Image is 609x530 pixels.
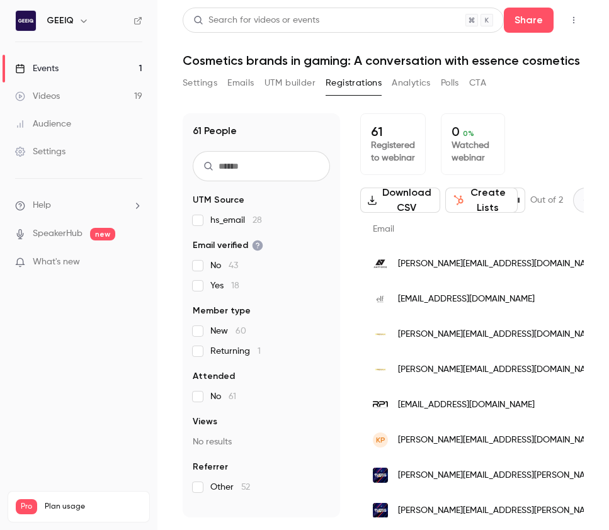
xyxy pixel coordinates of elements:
[193,123,237,138] h1: 61 People
[253,216,262,225] span: 28
[373,362,388,377] img: dressx.com
[452,139,494,164] p: Watched webinar
[241,483,250,492] span: 52
[193,239,263,252] span: Email verified
[373,503,388,518] img: superleague.com
[236,327,246,335] span: 60
[371,139,415,164] p: Registered to webinar
[229,261,238,270] span: 43
[183,73,217,93] button: Settings
[193,415,217,428] span: Views
[398,328,600,341] span: [PERSON_NAME][EMAIL_ADDRESS][DOMAIN_NAME]
[193,194,330,493] section: facet-groups
[463,129,474,138] span: 0 %
[193,461,228,473] span: Referrer
[210,259,238,272] span: No
[504,8,554,33] button: Share
[371,124,415,139] p: 61
[265,73,316,93] button: UTM builder
[193,436,330,448] p: No results
[469,73,486,93] button: CTA
[210,279,239,292] span: Yes
[398,293,535,306] span: [EMAIL_ADDRESS][DOMAIN_NAME]
[398,434,600,447] span: [PERSON_NAME][EMAIL_ADDRESS][DOMAIN_NAME]
[193,14,319,27] div: Search for videos or events
[47,14,74,27] h6: GEEIQ
[193,194,244,206] span: UTM Source
[33,256,80,269] span: What's new
[360,188,440,213] button: Download CSV
[530,194,563,206] p: Out of 2
[183,53,584,68] h1: Cosmetics brands in gaming: A conversation with essence cosmetics
[193,370,235,383] span: Attended
[258,347,261,356] span: 1
[376,434,385,446] span: KP
[33,199,51,212] span: Help
[398,257,600,271] span: [PERSON_NAME][EMAIL_ADDRESS][DOMAIN_NAME]
[210,214,262,227] span: hs_email
[229,392,236,401] span: 61
[33,227,83,240] a: SpeakerHub
[210,325,246,337] span: New
[227,73,254,93] button: Emails
[373,256,388,271] img: ampverse.com
[15,62,59,75] div: Events
[326,73,382,93] button: Registrations
[373,225,394,234] span: Email
[90,228,115,240] span: new
[392,73,431,93] button: Analytics
[210,390,236,403] span: No
[210,481,250,493] span: Other
[210,345,261,358] span: Returning
[445,188,518,213] button: Create Lists
[16,499,37,514] span: Pro
[16,11,36,31] img: GEEIQ
[373,296,388,303] img: elfcosmetics.com
[15,199,142,212] li: help-dropdown-opener
[398,363,600,376] span: [PERSON_NAME][EMAIL_ADDRESS][DOMAIN_NAME]
[441,73,459,93] button: Polls
[373,397,388,412] img: rp1.com
[373,468,388,483] img: superleague.com
[452,124,494,139] p: 0
[193,305,251,317] span: Member type
[231,281,239,290] span: 18
[15,90,60,103] div: Videos
[373,327,388,342] img: dressx.com
[15,145,65,158] div: Settings
[398,398,535,412] span: [EMAIL_ADDRESS][DOMAIN_NAME]
[15,118,71,130] div: Audience
[45,502,142,512] span: Plan usage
